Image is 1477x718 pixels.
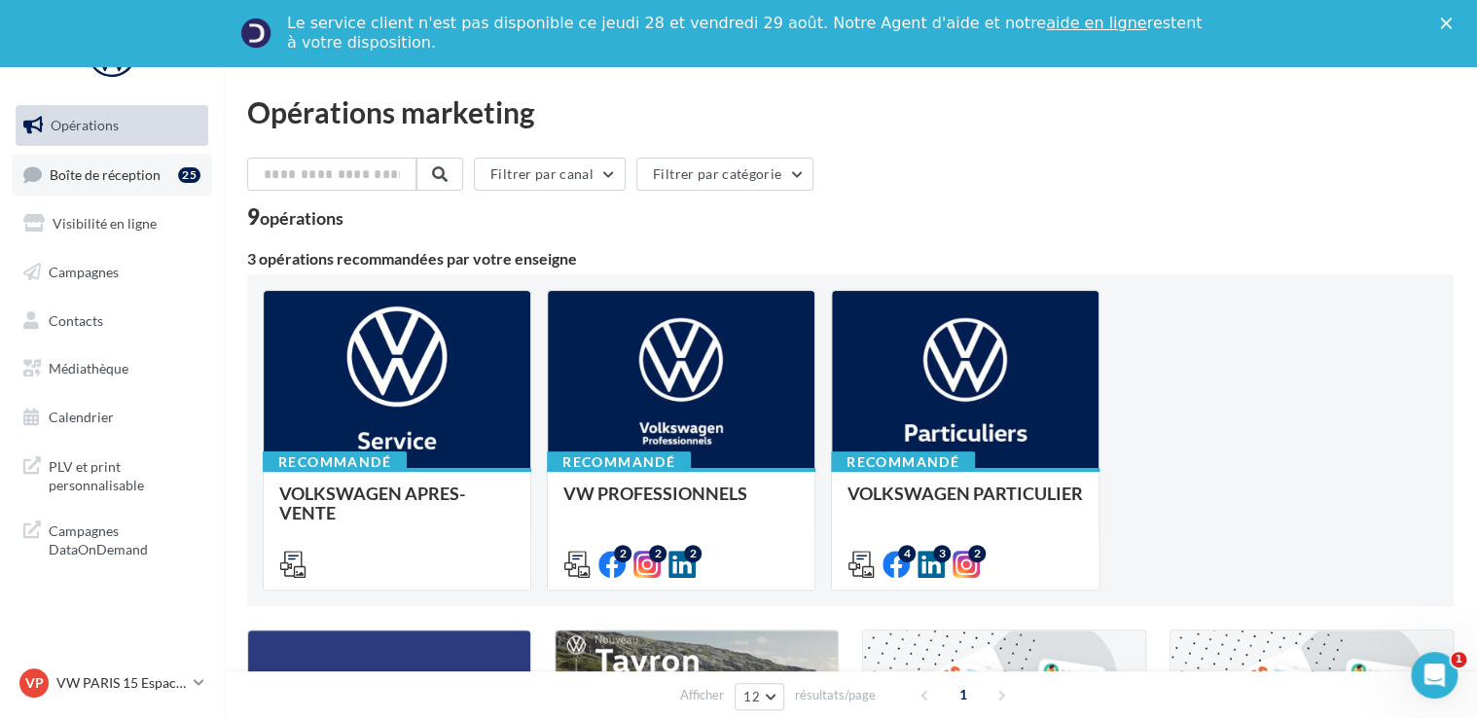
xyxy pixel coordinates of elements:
span: 12 [743,689,760,704]
div: 4 [898,545,916,562]
iframe: Intercom live chat [1411,652,1458,699]
span: Visibilité en ligne [53,215,157,232]
div: 9 [247,206,343,228]
span: Boîte de réception [50,165,161,182]
button: Filtrer par canal [474,158,626,191]
img: Profile image for Service-Client [240,18,271,49]
span: PLV et print personnalisable [49,453,200,495]
span: VOLKSWAGEN APRES-VENTE [279,483,465,523]
span: VOLKSWAGEN PARTICULIER [847,483,1083,504]
div: 3 [933,545,951,562]
span: Campagnes DataOnDemand [49,518,200,559]
a: Boîte de réception25 [12,154,212,196]
span: Contacts [49,311,103,328]
span: Calendrier [49,409,114,425]
a: PLV et print personnalisable [12,446,212,503]
a: VP VW PARIS 15 Espace Suffren [16,664,208,701]
div: opérations [260,209,343,227]
span: 1 [948,679,979,710]
div: 2 [684,545,702,562]
div: Opérations marketing [247,97,1454,126]
div: 2 [649,545,666,562]
a: Contacts [12,301,212,341]
span: Médiathèque [49,360,128,377]
div: 25 [178,167,200,183]
a: Médiathèque [12,348,212,389]
span: Afficher [680,686,724,704]
span: VP [25,673,44,693]
a: Opérations [12,105,212,146]
span: résultats/page [795,686,876,704]
div: 2 [614,545,631,562]
a: aide en ligne [1046,14,1146,32]
a: Campagnes DataOnDemand [12,510,212,567]
a: Visibilité en ligne [12,203,212,244]
div: 3 opérations recommandées par votre enseigne [247,251,1454,267]
button: 12 [735,683,784,710]
span: 1 [1451,652,1466,667]
div: 2 [968,545,986,562]
div: Recommandé [831,451,975,473]
button: Filtrer par catégorie [636,158,813,191]
div: Recommandé [547,451,691,473]
a: Calendrier [12,397,212,438]
div: Le service client n'est pas disponible ce jeudi 28 et vendredi 29 août. Notre Agent d'aide et not... [287,14,1206,53]
span: VW PROFESSIONNELS [563,483,747,504]
span: Campagnes [49,264,119,280]
div: Fermer [1440,18,1459,29]
p: VW PARIS 15 Espace Suffren [56,673,186,693]
span: Opérations [51,117,119,133]
a: Campagnes [12,252,212,293]
div: Recommandé [263,451,407,473]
